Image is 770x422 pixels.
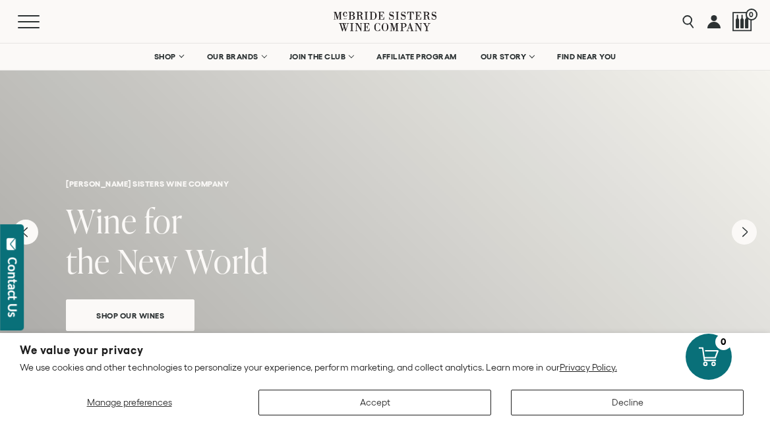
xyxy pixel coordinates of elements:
button: Previous [13,220,38,245]
a: SHOP [146,44,192,70]
a: FIND NEAR YOU [548,44,625,70]
button: Next [732,220,757,245]
div: Contact Us [6,257,19,317]
button: Manage preferences [20,390,239,415]
span: Shop Our Wines [73,308,187,323]
button: Accept [258,390,491,415]
span: OUR STORY [481,52,527,61]
p: We use cookies and other technologies to personalize your experience, perform marketing, and coll... [20,361,750,373]
h6: [PERSON_NAME] sisters wine company [66,179,704,188]
a: Shop Our Wines [66,299,194,331]
button: Decline [511,390,744,415]
span: the [66,238,110,284]
a: OUR BRANDS [198,44,274,70]
span: 0 [746,9,757,20]
span: Manage preferences [87,397,172,407]
a: Privacy Policy. [560,362,617,373]
span: OUR BRANDS [207,52,258,61]
span: JOIN THE CLUB [289,52,346,61]
h2: We value your privacy [20,345,750,356]
span: New [117,238,178,284]
span: for [144,198,183,243]
span: SHOP [154,52,177,61]
span: World [185,238,268,284]
span: FIND NEAR YOU [557,52,616,61]
span: Wine [66,198,137,243]
div: 0 [715,334,732,350]
a: AFFILIATE PROGRAM [368,44,465,70]
button: Mobile Menu Trigger [18,15,65,28]
a: JOIN THE CLUB [281,44,362,70]
span: AFFILIATE PROGRAM [376,52,457,61]
a: OUR STORY [472,44,543,70]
